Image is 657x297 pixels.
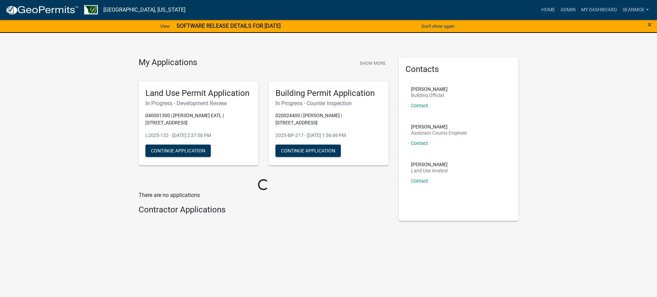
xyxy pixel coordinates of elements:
p: There are no applications [139,191,388,199]
button: Don't show again [419,21,457,32]
a: Admin [558,3,578,16]
p: [PERSON_NAME] [411,87,448,91]
a: Home [539,3,558,16]
a: [GEOGRAPHIC_DATA], [US_STATE] [103,4,185,16]
p: 040001300 | [PERSON_NAME] EATL | [STREET_ADDRESS] [145,112,252,126]
span: × [647,20,652,29]
img: Benton County, Minnesota [84,5,98,14]
h5: Land Use Permit Application [145,88,252,98]
button: Close [647,21,652,29]
h6: In Progress - Counter Inspection [275,100,382,107]
a: Contact [411,140,428,146]
p: L2025-122 - [DATE] 2:37:58 PM [145,132,252,139]
button: Continue Application [145,145,211,157]
h4: Contractor Applications [139,205,388,215]
p: 2025-BP-217 - [DATE] 1:56:49 PM [275,132,382,139]
a: Contact [411,178,428,184]
h5: Contacts [405,64,512,74]
button: Show More [357,58,388,69]
p: [PERSON_NAME] [411,162,448,167]
wm-workflow-list-section: Contractor Applications [139,205,388,218]
a: SeanMoe [620,3,652,16]
h5: Building Permit Application [275,88,382,98]
a: View [157,21,172,32]
a: Contact [411,103,428,108]
strong: SOFTWARE RELEASE DETAILS FOR [DATE] [177,23,281,29]
p: Assistant County Engineer [411,131,467,135]
button: Continue Application [275,145,341,157]
p: 020024400 | [PERSON_NAME] | [STREET_ADDRESS] [275,112,382,126]
h4: My Applications [139,58,197,68]
p: [PERSON_NAME] [411,124,467,129]
h6: In Progress - Development Review [145,100,252,107]
p: Land Use Analyst [411,168,448,173]
p: Building Official [411,93,448,98]
a: My Dashboard [578,3,620,16]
